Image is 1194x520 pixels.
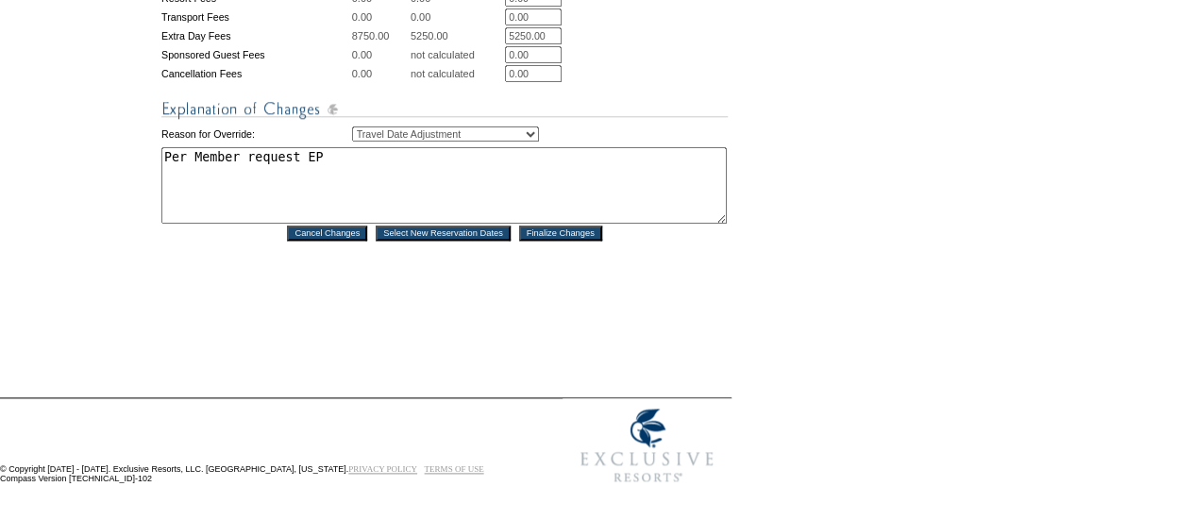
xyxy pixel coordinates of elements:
[411,65,503,82] td: not calculated
[161,46,350,63] td: Sponsored Guest Fees
[425,464,484,474] a: TERMS OF USE
[352,65,409,82] td: 0.00
[376,226,511,241] input: Select New Reservation Dates
[519,226,602,241] input: Finalize Changes
[352,8,409,25] td: 0.00
[161,8,350,25] td: Transport Fees
[563,398,732,493] img: Exclusive Resorts
[411,46,503,63] td: not calculated
[287,226,367,241] input: Cancel Changes
[411,27,503,44] td: 5250.00
[348,464,417,474] a: PRIVACY POLICY
[411,8,503,25] td: 0.00
[161,123,350,145] td: Reason for Override:
[352,27,409,44] td: 8750.00
[161,97,728,121] img: Explanation of Changes
[161,65,350,82] td: Cancellation Fees
[161,27,350,44] td: Extra Day Fees
[352,46,409,63] td: 0.00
